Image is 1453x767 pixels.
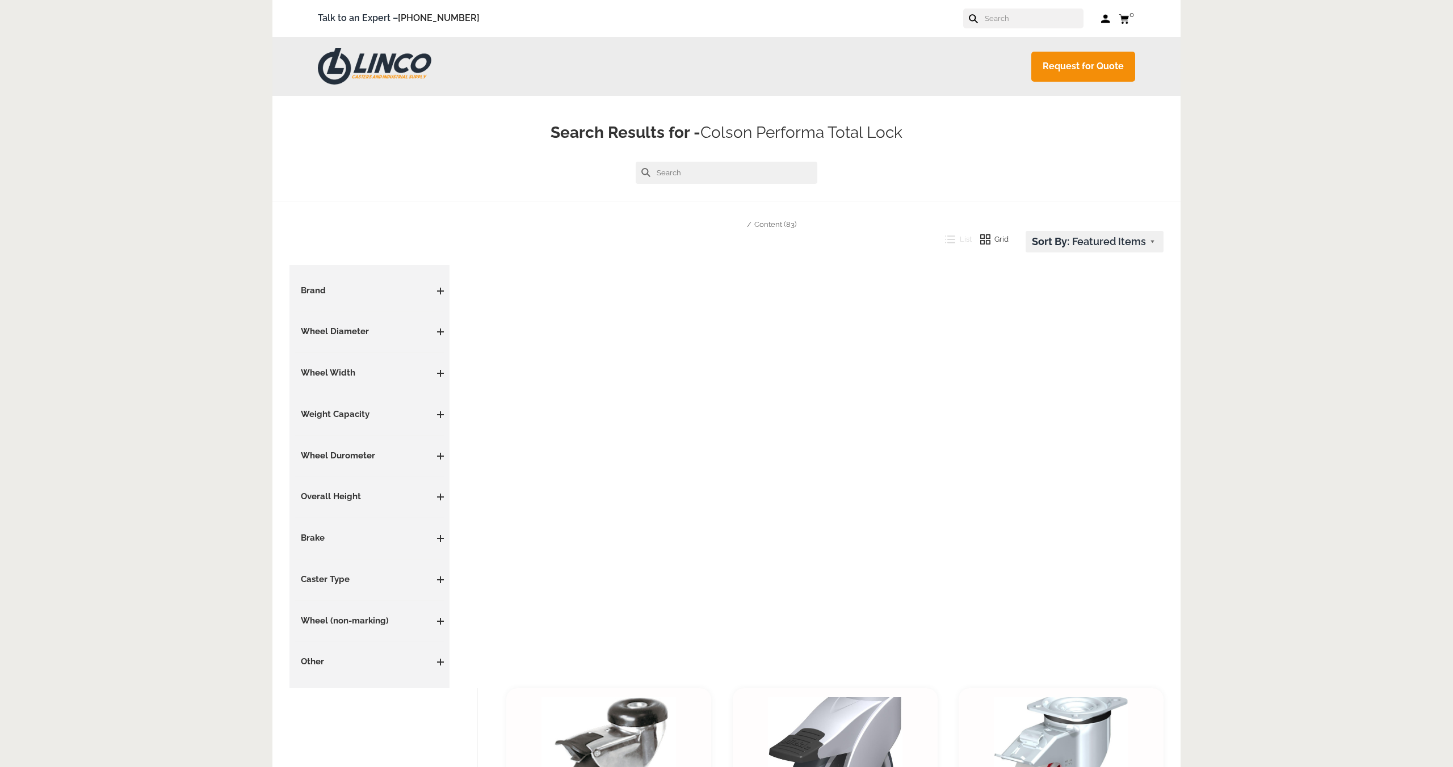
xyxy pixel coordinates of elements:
span: Colson Performa Total Lock [700,123,902,142]
a: Produc[PERSON_NAME]) [657,220,742,229]
h3: Overall Height [295,491,444,503]
h3: Brand [295,285,444,297]
img: LINCO CASTERS & INDUSTRIAL SUPPLY [318,48,431,85]
a: Log in [1101,13,1110,24]
button: Grid [972,231,1009,248]
h3: Caster Type [295,574,444,586]
h3: Wheel Diameter [295,326,444,338]
h3: Wheel (non-marking) [295,615,444,627]
a: Content (83) [754,220,796,229]
h1: Search Results for - [289,121,1164,145]
h3: Brake [295,532,444,545]
input: Search [636,162,817,184]
button: List [937,231,972,248]
input: Search [984,9,1084,28]
span: 0 [1129,10,1134,19]
a: 0 [1119,11,1135,26]
h3: Weight Capacity [295,408,444,421]
h3: Wheel Width [295,367,444,380]
span: Talk to an Expert – [318,11,480,26]
a: Request for Quote [1031,52,1135,82]
h3: Other [295,656,444,668]
a: [PHONE_NUMBER] [398,12,480,23]
h3: Wheel Durometer [295,450,444,462]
